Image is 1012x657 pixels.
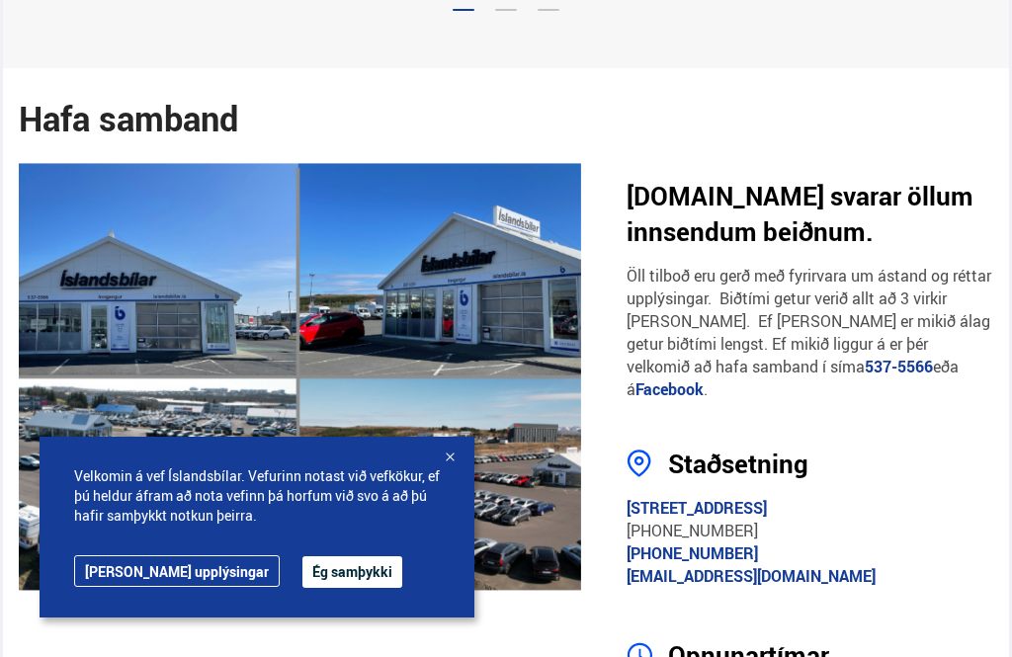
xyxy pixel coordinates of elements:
[627,565,876,587] a: [EMAIL_ADDRESS][DOMAIN_NAME]
[627,178,993,249] h4: [DOMAIN_NAME] svarar öllum innsendum beiðnum.
[74,466,440,526] span: Velkomin á vef Íslandsbílar. Vefurinn notast við vefkökur, ef þú heldur áfram að nota vefinn þá h...
[865,356,933,377] a: 537-5566
[302,556,402,588] button: Ég samþykki
[627,542,758,564] a: [PHONE_NUMBER]
[19,163,582,591] img: VcW7KN8fN0rNTK8G.png
[635,378,704,400] a: Facebook
[74,555,280,587] a: [PERSON_NAME] upplýsingar
[668,446,993,481] h4: Staðsetning
[19,104,582,133] h3: Hafa samband
[627,265,993,401] p: Öll tilboð eru gerð með fyrirvara um ástand og réttar upplýsingar. Biðtími getur verið allt að 3 ...
[627,497,767,519] a: [STREET_ADDRESS]
[627,520,758,541] a: [PHONE_NUMBER]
